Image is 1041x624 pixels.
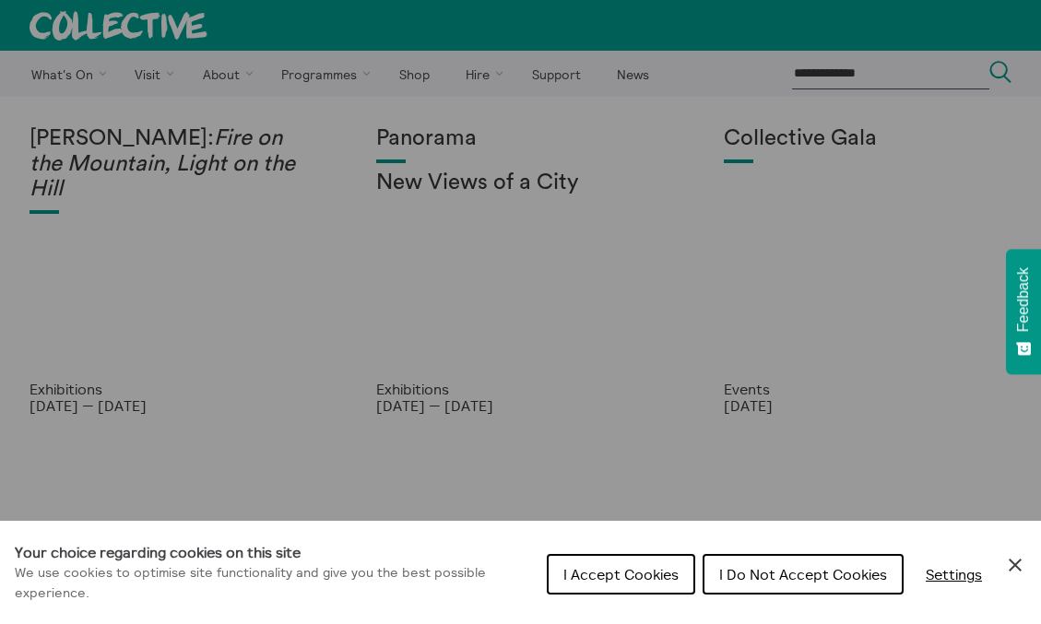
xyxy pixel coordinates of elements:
[911,556,997,593] button: Settings
[926,565,982,583] span: Settings
[1015,267,1032,332] span: Feedback
[1006,249,1041,374] button: Feedback - Show survey
[15,541,532,563] h1: Your choice regarding cookies on this site
[719,565,887,583] span: I Do Not Accept Cookies
[547,554,695,595] button: I Accept Cookies
[703,554,904,595] button: I Do Not Accept Cookies
[15,563,532,603] p: We use cookies to optimise site functionality and give you the best possible experience.
[1004,554,1026,576] button: Close Cookie Control
[563,565,679,583] span: I Accept Cookies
